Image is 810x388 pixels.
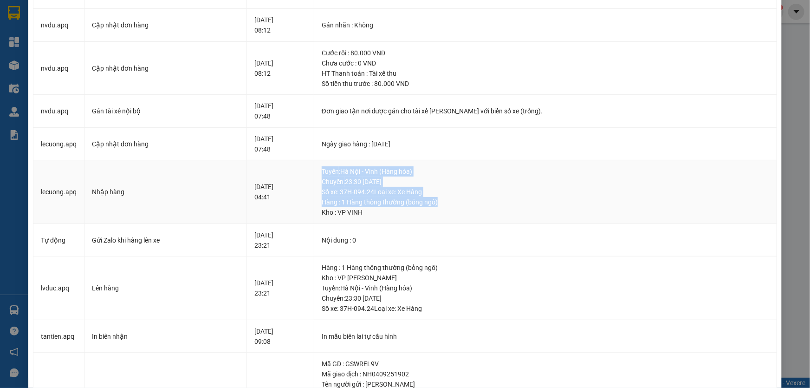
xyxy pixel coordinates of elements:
[33,320,84,353] td: tantien.apq
[254,326,306,347] div: [DATE] 09:08
[322,207,769,217] div: Kho : VP VINH
[322,197,769,207] div: Hàng : 1 Hàng thông thường (bỏng ngô)
[322,139,769,149] div: Ngày giao hàng : [DATE]
[322,331,769,342] div: In mẫu biên lai tự cấu hình
[254,101,306,121] div: [DATE] 07:48
[92,106,239,116] div: Gán tài xế nội bộ
[254,278,306,298] div: [DATE] 23:21
[92,187,239,197] div: Nhập hàng
[254,134,306,154] div: [DATE] 07:48
[322,166,769,197] div: Tuyến : Hà Nội - Vinh (Hàng hóa) Chuyến: 23:30 [DATE] Số xe: 37H-094.24 Loại xe: Xe Hàng
[322,359,769,369] div: Mã GD : GSWREL9V
[92,20,239,30] div: Cập nhật đơn hàng
[33,128,84,161] td: lecuong.apq
[33,256,84,320] td: lvduc.apq
[33,42,84,95] td: nvdu.apq
[254,58,306,79] div: [DATE] 08:12
[92,283,239,293] div: Lên hàng
[254,230,306,250] div: [DATE] 23:21
[322,235,769,245] div: Nội dung : 0
[322,369,769,379] div: Mã giao dịch : NH0409251902
[322,106,769,116] div: Đơn giao tận nơi được gán cho tài xế [PERSON_NAME] với biển số xe (trống).
[33,160,84,224] td: lecuong.apq
[322,263,769,273] div: Hàng : 1 Hàng thông thường (bỏng ngô)
[33,224,84,257] td: Tự động
[322,273,769,283] div: Kho : VP [PERSON_NAME]
[33,9,84,42] td: nvdu.apq
[322,20,769,30] div: Gán nhãn : Không
[92,331,239,342] div: In biên nhận
[322,68,769,79] div: HT Thanh toán : Tài xế thu
[322,58,769,68] div: Chưa cước : 0 VND
[254,15,306,35] div: [DATE] 08:12
[92,139,239,149] div: Cập nhật đơn hàng
[322,283,769,314] div: Tuyến : Hà Nội - Vinh (Hàng hóa) Chuyến: 23:30 [DATE] Số xe: 37H-094.24 Loại xe: Xe Hàng
[33,95,84,128] td: nvdu.apq
[92,63,239,73] div: Cập nhật đơn hàng
[254,182,306,202] div: [DATE] 04:41
[322,48,769,58] div: Cước rồi : 80.000 VND
[92,235,239,245] div: Gửi Zalo khi hàng lên xe
[322,79,769,89] div: Số tiền thu trước : 80.000 VND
